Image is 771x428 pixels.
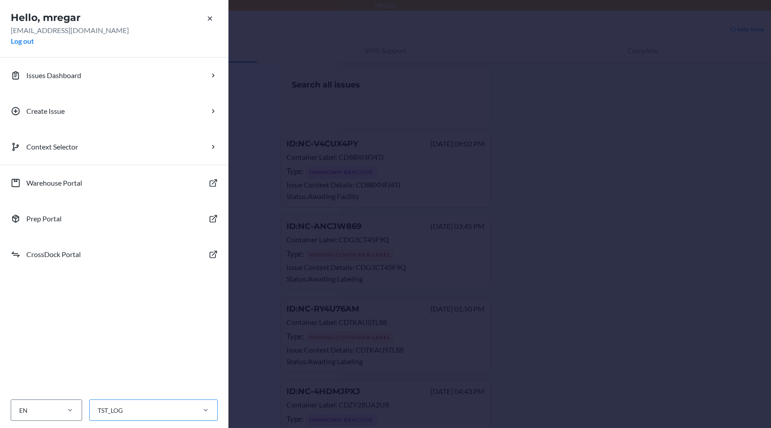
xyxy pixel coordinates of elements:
p: Prep Portal [26,213,62,224]
input: EN [18,406,19,415]
div: EN [19,406,28,415]
div: TST_LOG [98,406,123,415]
p: [EMAIL_ADDRESS][DOMAIN_NAME] [11,25,218,36]
button: Log out [11,36,34,46]
p: Create Issue [26,106,65,116]
h2: Hello, mregar [11,11,218,25]
p: Context Selector [26,141,78,152]
input: TST_LOG [97,406,98,415]
p: Issues Dashboard [26,70,81,81]
p: Warehouse Portal [26,178,82,188]
p: CrossDock Portal [26,249,81,260]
